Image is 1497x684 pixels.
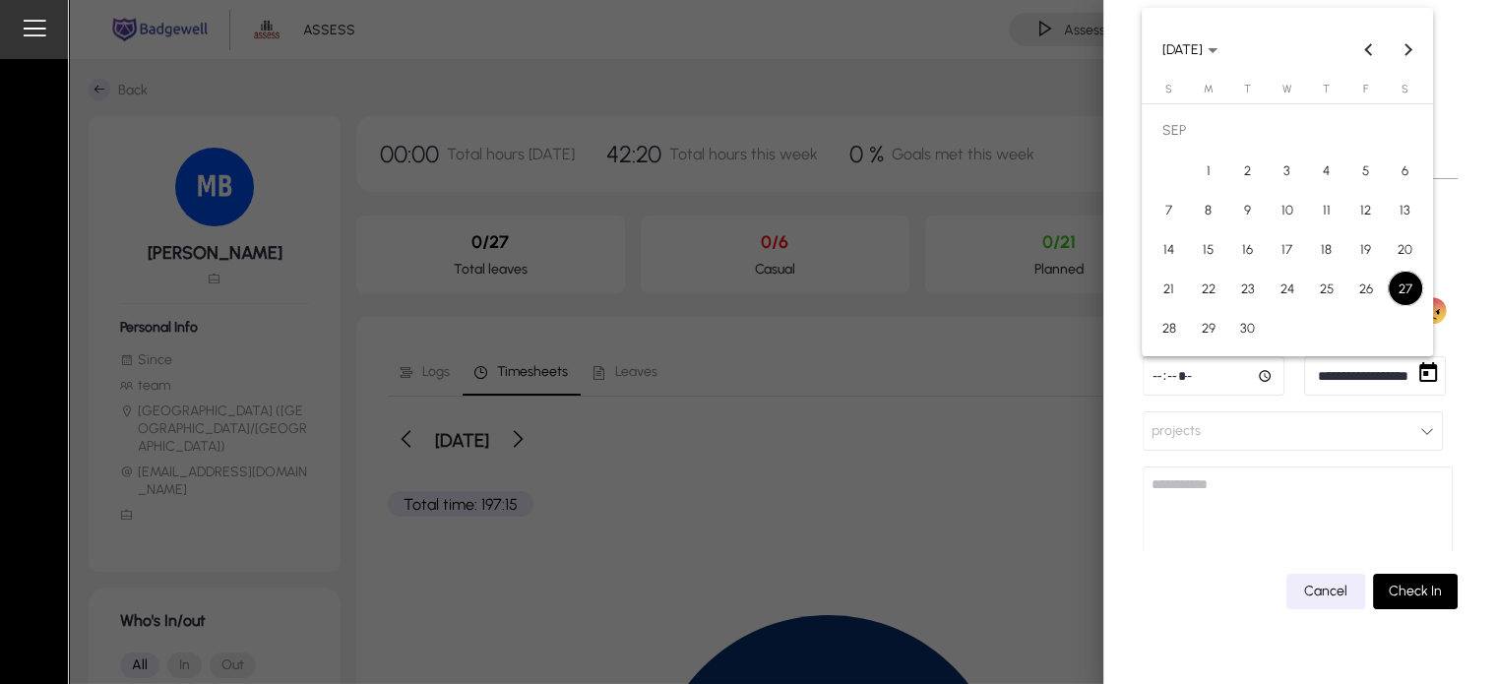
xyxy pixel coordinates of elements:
span: 22 [1191,271,1226,306]
span: 21 [1152,271,1187,306]
button: Sep 26, 2025 [1346,269,1386,308]
button: Sep 29, 2025 [1189,308,1228,347]
span: 13 [1388,192,1423,227]
span: 5 [1348,153,1384,188]
button: Sep 6, 2025 [1386,151,1425,190]
button: Sep 8, 2025 [1189,190,1228,229]
span: M [1204,83,1214,95]
button: Sep 21, 2025 [1150,269,1189,308]
span: 25 [1309,271,1344,306]
button: Next month [1389,30,1428,69]
span: 6 [1388,153,1423,188]
span: 12 [1348,192,1384,227]
td: SEP [1150,111,1425,151]
button: Sep 7, 2025 [1150,190,1189,229]
button: Sep 1, 2025 [1189,151,1228,190]
button: Sep 27, 2025 [1386,269,1425,308]
span: F [1363,83,1368,95]
span: 8 [1191,192,1226,227]
button: Choose month and year [1154,31,1225,67]
span: T [1323,83,1330,95]
button: Sep 3, 2025 [1268,151,1307,190]
span: 16 [1230,231,1266,267]
span: 9 [1230,192,1266,227]
button: Sep 22, 2025 [1189,269,1228,308]
button: Sep 24, 2025 [1268,269,1307,308]
span: 23 [1230,271,1266,306]
span: 20 [1388,231,1423,267]
button: Sep 11, 2025 [1307,190,1346,229]
span: 11 [1309,192,1344,227]
span: 15 [1191,231,1226,267]
span: 29 [1191,310,1226,345]
button: Sep 23, 2025 [1228,269,1268,308]
button: Sep 18, 2025 [1307,229,1346,269]
span: 10 [1270,192,1305,227]
span: S [1402,83,1408,95]
button: Sep 13, 2025 [1386,190,1425,229]
button: Sep 14, 2025 [1150,229,1189,269]
button: Previous month [1349,30,1389,69]
button: Sep 30, 2025 [1228,308,1268,347]
button: Sep 20, 2025 [1386,229,1425,269]
span: 24 [1270,271,1305,306]
span: 1 [1191,153,1226,188]
button: Sep 12, 2025 [1346,190,1386,229]
span: 7 [1152,192,1187,227]
span: 19 [1348,231,1384,267]
span: S [1165,83,1172,95]
span: [DATE] [1162,41,1203,58]
button: Sep 16, 2025 [1228,229,1268,269]
button: Sep 17, 2025 [1268,229,1307,269]
span: 30 [1230,310,1266,345]
button: Sep 4, 2025 [1307,151,1346,190]
button: Sep 28, 2025 [1150,308,1189,347]
span: 3 [1270,153,1305,188]
span: 28 [1152,310,1187,345]
span: 14 [1152,231,1187,267]
button: Sep 5, 2025 [1346,151,1386,190]
span: 26 [1348,271,1384,306]
span: 17 [1270,231,1305,267]
button: Sep 2, 2025 [1228,151,1268,190]
button: Sep 9, 2025 [1228,190,1268,229]
button: Sep 19, 2025 [1346,229,1386,269]
button: Sep 25, 2025 [1307,269,1346,308]
span: T [1244,83,1251,95]
span: W [1282,83,1291,95]
button: Sep 15, 2025 [1189,229,1228,269]
span: 4 [1309,153,1344,188]
button: Sep 10, 2025 [1268,190,1307,229]
span: 27 [1388,271,1423,306]
span: 2 [1230,153,1266,188]
span: 18 [1309,231,1344,267]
